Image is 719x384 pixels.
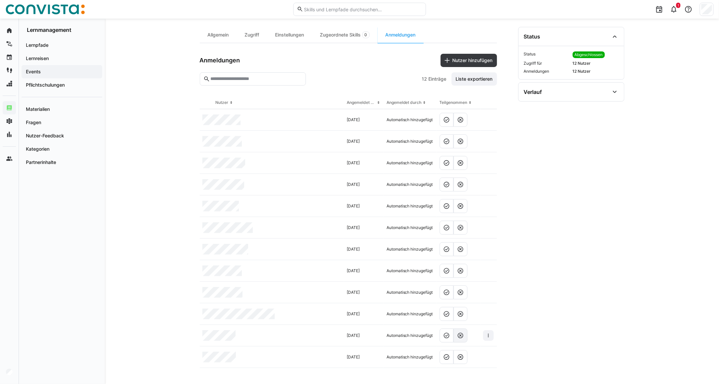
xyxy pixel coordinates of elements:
span: [DATE] [347,160,360,166]
span: Automatisch hinzugefügt [387,117,433,122]
div: Nutzer [216,100,229,105]
span: [DATE] [347,247,360,252]
span: [DATE] [347,268,360,273]
div: Allgemein [200,27,237,43]
span: [DATE] [347,290,360,295]
span: Automatisch hinzugefügt [387,203,433,209]
span: Anmeldungen [524,69,570,74]
span: 1 [678,3,679,7]
span: [DATE] [347,182,360,187]
span: Automatisch hinzugefügt [387,160,433,166]
span: [DATE] [347,333,360,338]
div: Zugeordnete Skills [312,27,378,43]
h3: Anmeldungen [200,57,240,64]
span: Automatisch hinzugefügt [387,333,433,338]
div: Status [524,33,540,40]
span: Automatisch hinzugefügt [387,225,433,230]
span: Nutzer hinzufügen [452,57,494,64]
span: [DATE] [347,139,360,144]
span: Automatisch hinzugefügt [387,139,433,144]
span: 12 Nutzer [573,69,619,74]
div: Verlauf [524,89,542,95]
div: Anmeldungen [378,27,424,43]
span: [DATE] [347,354,360,360]
span: Automatisch hinzugefügt [387,247,433,252]
div: Einstellungen [267,27,312,43]
span: Zugriff für [524,61,570,66]
span: 12 Nutzer [573,61,619,66]
div: Angemeldet am [347,100,376,105]
div: Angemeldet durch [387,100,422,105]
span: Status [524,51,570,58]
button: Nutzer hinzufügen [441,54,497,67]
div: Zugriff [237,27,267,43]
span: [DATE] [347,225,360,230]
span: Liste exportieren [455,76,494,82]
span: Automatisch hinzugefügt [387,311,433,317]
span: Abgeschlossen [575,52,603,57]
span: Automatisch hinzugefügt [387,354,433,360]
button: Liste exportieren [452,72,497,86]
span: 12 [422,76,427,82]
span: Automatisch hinzugefügt [387,290,433,295]
span: 0 [365,32,367,38]
span: [DATE] [347,117,360,122]
input: Skills und Lernpfade durchsuchen… [303,6,422,12]
span: [DATE] [347,203,360,209]
span: Automatisch hinzugefügt [387,268,433,273]
div: Teilgenommen [440,100,467,105]
span: [DATE] [347,311,360,317]
span: Automatisch hinzugefügt [387,182,433,187]
span: Einträge [429,76,447,82]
